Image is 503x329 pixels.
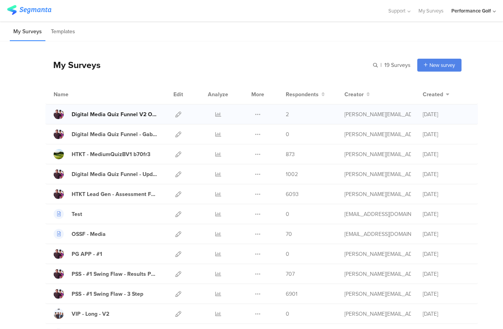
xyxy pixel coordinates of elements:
[344,90,364,99] span: Creator
[423,290,470,298] div: [DATE]
[286,290,297,298] span: 6901
[72,210,82,218] div: Test
[54,129,158,139] a: Digital Media Quiz Funnel - Gabe Test
[286,110,289,119] span: 2
[47,23,79,41] li: Templates
[54,149,150,159] a: HTKT - MediumQuizBV1 b70fr3
[344,110,411,119] div: danielle@performancegolfzone.com
[423,230,470,238] div: [DATE]
[423,190,470,198] div: [DATE]
[423,150,470,158] div: [DATE]
[72,290,143,298] div: PSS - #1 Swing Flaw - 3 Step
[72,230,106,238] div: OSSF - Media
[72,310,109,318] div: VIP - Long - V2
[54,209,82,219] a: Test
[423,90,443,99] span: Created
[423,310,470,318] div: [DATE]
[344,90,370,99] button: Creator
[170,84,187,104] div: Edit
[286,90,325,99] button: Respondents
[45,58,101,72] div: My Surveys
[286,190,299,198] span: 6093
[344,210,411,218] div: hanaan@performancegolfzone.com
[54,169,158,179] a: Digital Media Quiz Funnel - Updated [DATE]
[54,229,106,239] a: OSSF - Media
[286,210,289,218] span: 0
[423,170,470,178] div: [DATE]
[429,61,455,69] span: New survey
[54,289,143,299] a: PSS - #1 Swing Flaw - 3 Step
[54,309,109,319] a: VIP - Long - V2
[286,310,289,318] span: 0
[286,170,298,178] span: 1002
[54,90,101,99] div: Name
[54,109,158,119] a: Digital Media Quiz Funnel V2 Open VSL Results Page - Updated [DATE]
[423,210,470,218] div: [DATE]
[344,170,411,178] div: danielle@performancegolfzone.com
[72,130,158,138] div: Digital Media Quiz Funnel - Gabe Test
[388,7,406,14] span: Support
[344,310,411,318] div: danielle@performancegolfzone.com
[72,190,158,198] div: HTKT Lead Gen - Assessment Funnel
[286,230,292,238] span: 70
[423,110,470,119] div: [DATE]
[72,270,158,278] div: PSS - #1 Swing Flaw - Results Page VSL
[72,170,158,178] div: Digital Media Quiz Funnel - Updated 7.30.25
[344,250,411,258] div: jacob@performancegolfzone.com
[423,90,449,99] button: Created
[206,84,230,104] div: Analyze
[423,270,470,278] div: [DATE]
[344,190,411,198] div: danielle@performancegolfzone.com
[54,249,102,259] a: PG APP - #1
[249,84,266,104] div: More
[286,90,319,99] span: Respondents
[423,130,470,138] div: [DATE]
[286,130,289,138] span: 0
[344,130,411,138] div: danielle@performancegolfzone.com
[423,250,470,258] div: [DATE]
[384,61,411,69] span: 19 Surveys
[379,61,383,69] span: |
[72,150,150,158] div: HTKT - MediumQuizBV1 b70fr3
[54,269,158,279] a: PSS - #1 Swing Flaw - Results Page VSL
[286,250,289,258] span: 0
[286,150,295,158] span: 873
[72,250,102,258] div: PG APP - #1
[10,23,45,41] li: My Surveys
[344,150,411,158] div: danielle@performancegolfzone.com
[344,270,411,278] div: danielle@performancegolfzone.com
[7,5,51,15] img: segmanta logo
[344,290,411,298] div: danielle@performancegolfzone.com
[344,230,411,238] div: hanaan@performancegolfzone.com
[72,110,158,119] div: Digital Media Quiz Funnel V2 Open VSL Results Page - Updated 7.30.25
[286,270,295,278] span: 707
[54,189,158,199] a: HTKT Lead Gen - Assessment Funnel
[451,7,491,14] div: Performance Golf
